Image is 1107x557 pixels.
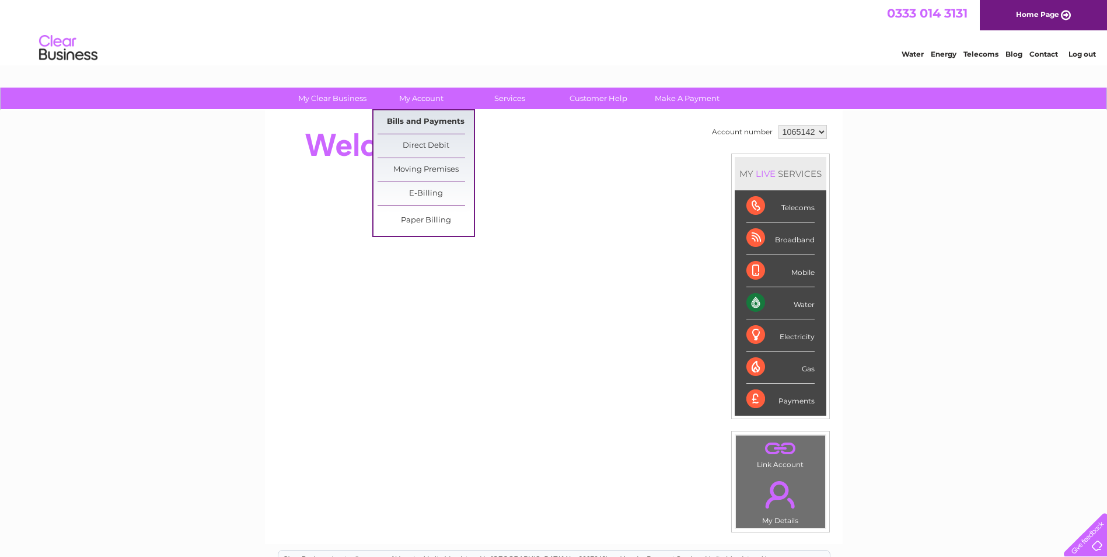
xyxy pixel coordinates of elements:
[746,384,815,415] div: Payments
[746,319,815,351] div: Electricity
[746,222,815,255] div: Broadband
[378,209,474,232] a: Paper Billing
[739,474,822,515] a: .
[639,88,735,109] a: Make A Payment
[284,88,380,109] a: My Clear Business
[378,158,474,182] a: Moving Premises
[373,88,469,109] a: My Account
[902,50,924,58] a: Water
[739,438,822,459] a: .
[39,30,98,66] img: logo.png
[709,122,776,142] td: Account number
[746,190,815,222] div: Telecoms
[746,351,815,384] div: Gas
[1068,50,1096,58] a: Log out
[887,6,968,20] a: 0333 014 3131
[462,88,558,109] a: Services
[963,50,998,58] a: Telecoms
[278,6,830,57] div: Clear Business is a trading name of Verastar Limited (registered in [GEOGRAPHIC_DATA] No. 3667643...
[931,50,956,58] a: Energy
[735,435,826,472] td: Link Account
[746,287,815,319] div: Water
[378,182,474,206] a: E-Billing
[550,88,647,109] a: Customer Help
[735,157,826,190] div: MY SERVICES
[753,168,778,179] div: LIVE
[378,134,474,158] a: Direct Debit
[746,255,815,287] div: Mobile
[378,110,474,134] a: Bills and Payments
[735,471,826,528] td: My Details
[1029,50,1058,58] a: Contact
[1005,50,1022,58] a: Blog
